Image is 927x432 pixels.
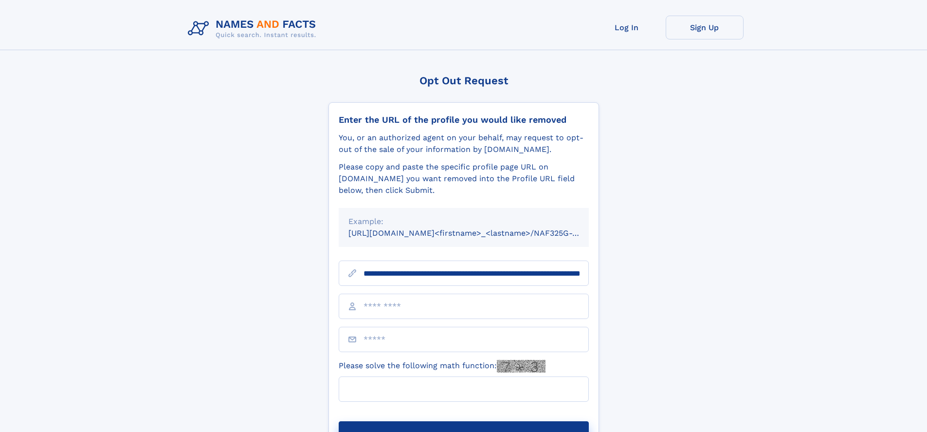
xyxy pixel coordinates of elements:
[339,161,589,196] div: Please copy and paste the specific profile page URL on [DOMAIN_NAME] you want removed into the Pr...
[339,360,545,373] label: Please solve the following math function:
[339,114,589,125] div: Enter the URL of the profile you would like removed
[348,216,579,227] div: Example:
[666,16,744,39] a: Sign Up
[328,75,599,87] div: Opt Out Request
[339,132,589,155] div: You, or an authorized agent on your behalf, may request to opt-out of the sale of your informatio...
[348,228,607,238] small: [URL][DOMAIN_NAME]<firstname>_<lastname>/NAF325G-xxxxxxxx
[588,16,666,39] a: Log In
[184,16,324,42] img: Logo Names and Facts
